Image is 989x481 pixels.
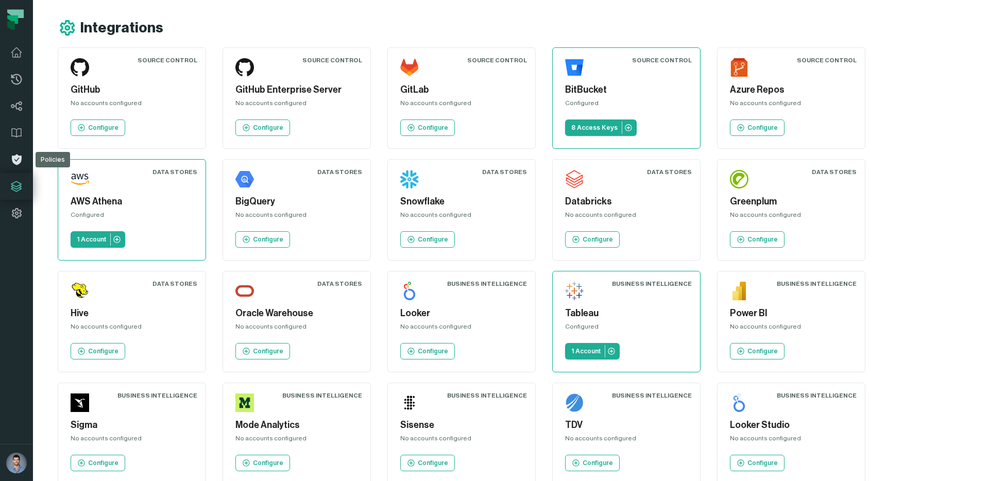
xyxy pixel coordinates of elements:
div: No accounts configured [235,322,358,335]
p: Configure [88,347,118,355]
p: Configure [583,459,613,467]
div: Business Intelligence [612,391,692,400]
p: Configure [583,235,613,244]
a: Configure [400,231,455,248]
a: Configure [730,455,785,471]
img: BitBucket [565,58,584,77]
img: GitHub [71,58,89,77]
div: No accounts configured [235,99,358,111]
div: Configured [71,211,193,223]
div: Business Intelligence [777,391,857,400]
div: No accounts configured [235,434,358,446]
h5: GitHub [71,83,193,97]
div: Business Intelligence [117,391,197,400]
div: Source Control [797,56,857,64]
img: Greenplum [730,170,748,188]
a: Configure [235,343,290,359]
div: Business Intelligence [447,391,527,400]
a: Configure [565,231,620,248]
h5: BitBucket [565,83,688,97]
a: 1 Account [71,231,125,248]
a: Configure [730,231,785,248]
div: Data Stores [317,168,362,176]
div: No accounts configured [71,434,193,446]
h5: Sisense [400,418,523,432]
p: Configure [88,459,118,467]
img: Azure Repos [730,58,748,77]
div: Data Stores [482,168,527,176]
div: Business Intelligence [282,391,362,400]
img: BigQuery [235,170,254,188]
p: Configure [253,459,283,467]
img: Databricks [565,170,584,188]
div: No accounts configured [400,211,523,223]
div: Data Stores [152,168,197,176]
p: Configure [253,124,283,132]
div: No accounts configured [235,211,358,223]
p: Configure [747,347,778,355]
img: TDV [565,393,584,412]
a: Configure [730,119,785,136]
div: Business Intelligence [612,280,692,288]
a: Configure [400,343,455,359]
div: Data Stores [812,168,857,176]
div: Source Control [467,56,527,64]
p: 1 Account [77,235,106,244]
a: Configure [730,343,785,359]
div: No accounts configured [565,434,688,446]
h5: Sigma [71,418,193,432]
div: Configured [565,322,688,335]
h5: Greenplum [730,195,852,209]
p: Configure [88,124,118,132]
a: Configure [235,119,290,136]
img: Mode Analytics [235,393,254,412]
img: AWS Athena [71,170,89,188]
img: Sigma [71,393,89,412]
a: Configure [71,455,125,471]
a: Configure [400,119,455,136]
div: No accounts configured [400,99,523,111]
div: No accounts configured [71,99,193,111]
img: Snowflake [400,170,419,188]
div: No accounts configured [730,99,852,111]
img: Looker [400,282,419,300]
a: Configure [400,455,455,471]
p: Configure [747,459,778,467]
div: Policies [36,152,70,167]
img: GitLab [400,58,419,77]
p: 1 Account [571,347,601,355]
h5: TDV [565,418,688,432]
img: Tableau [565,282,584,300]
a: Configure [71,343,125,359]
h5: Databricks [565,195,688,209]
img: Hive [71,282,89,300]
p: Configure [418,124,448,132]
h5: Tableau [565,306,688,320]
div: No accounts configured [730,322,852,335]
p: Configure [253,347,283,355]
h5: Mode Analytics [235,418,358,432]
h5: Power BI [730,306,852,320]
div: No accounts configured [730,211,852,223]
p: Configure [418,459,448,467]
p: Configure [253,235,283,244]
h5: AWS Athena [71,195,193,209]
h5: Hive [71,306,193,320]
h5: Azure Repos [730,83,852,97]
a: Configure [71,119,125,136]
p: Configure [418,347,448,355]
img: Sisense [400,393,419,412]
p: 8 Access Keys [571,124,618,132]
div: Configured [565,99,688,111]
a: 1 Account [565,343,620,359]
div: Source Control [302,56,362,64]
div: Business Intelligence [777,280,857,288]
h5: BigQuery [235,195,358,209]
a: Configure [235,231,290,248]
h5: GitLab [400,83,523,97]
a: 8 Access Keys [565,119,637,136]
h5: Oracle Warehouse [235,306,358,320]
div: No accounts configured [565,211,688,223]
div: Data Stores [152,280,197,288]
div: Data Stores [317,280,362,288]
